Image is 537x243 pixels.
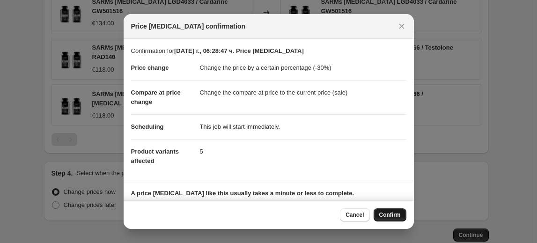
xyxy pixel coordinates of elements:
span: Price change [131,64,169,71]
dd: Change the price by a certain percentage (-30%) [200,56,406,80]
dd: This job will start immediately. [200,114,406,139]
b: A price [MEDICAL_DATA] like this usually takes a minute or less to complete. [131,190,354,197]
b: [DATE] г., 06:28:47 ч. Price [MEDICAL_DATA] [174,47,304,54]
dd: Change the compare at price to the current price (sale) [200,80,406,105]
button: Close [395,20,408,33]
span: Scheduling [131,123,164,130]
span: Price [MEDICAL_DATA] confirmation [131,22,246,31]
span: Confirm [379,211,401,219]
p: Confirmation for [131,46,406,56]
dd: 5 [200,139,406,164]
button: Cancel [340,208,369,221]
span: Cancel [346,211,364,219]
button: Confirm [374,208,406,221]
span: Compare at price change [131,89,181,105]
span: Product variants affected [131,148,179,164]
